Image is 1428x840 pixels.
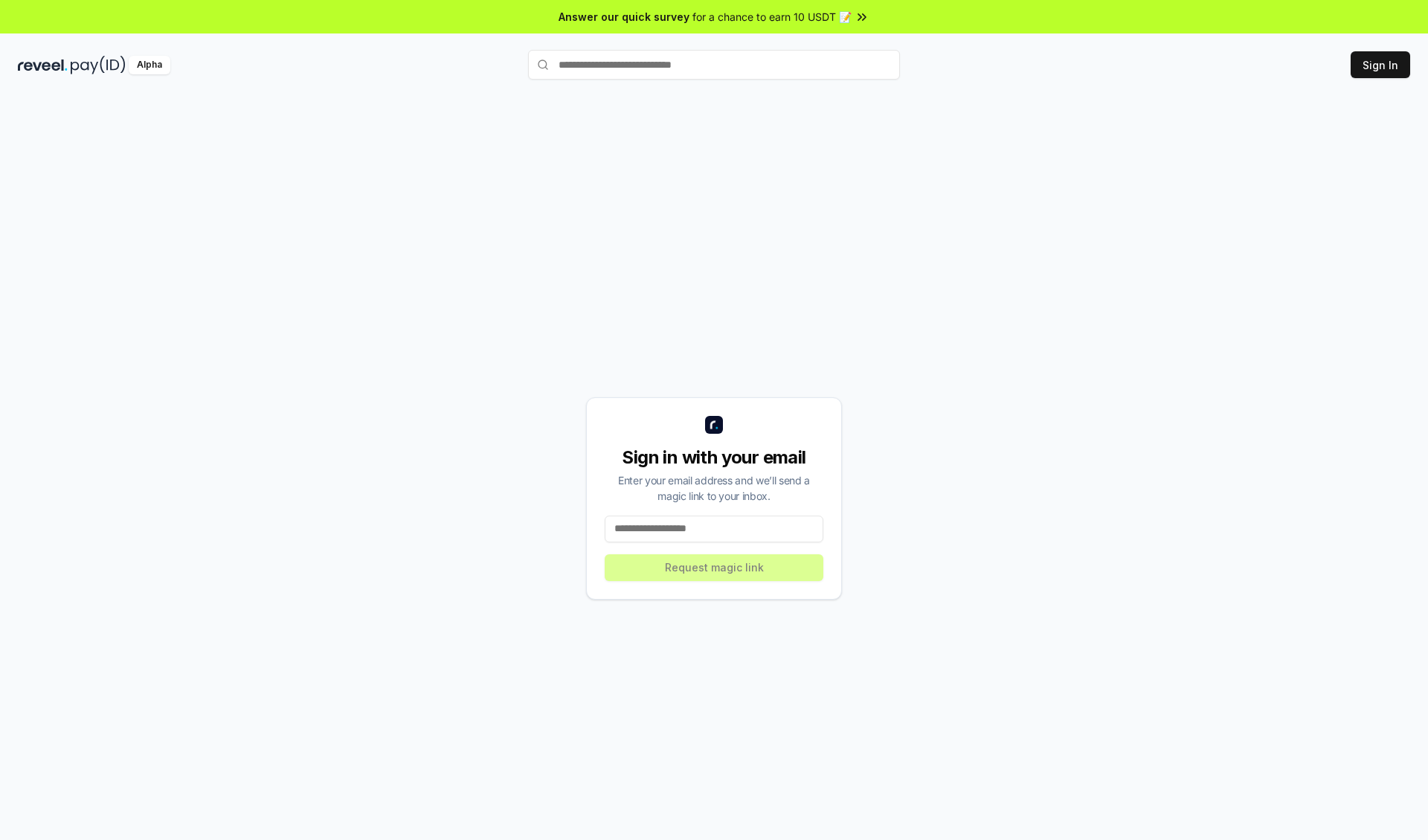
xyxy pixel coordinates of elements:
div: Alpha [129,56,170,74]
img: pay_id [71,56,126,74]
img: reveel_dark [18,56,68,74]
span: Answer our quick survey [559,9,689,25]
div: Enter your email address and we’ll send a magic link to your inbox. [605,472,823,504]
div: Sign in with your email [605,446,823,469]
img: logo_small [705,416,723,434]
button: Sign In [1351,51,1410,78]
span: for a chance to earn 10 USDT 📝 [692,9,852,25]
